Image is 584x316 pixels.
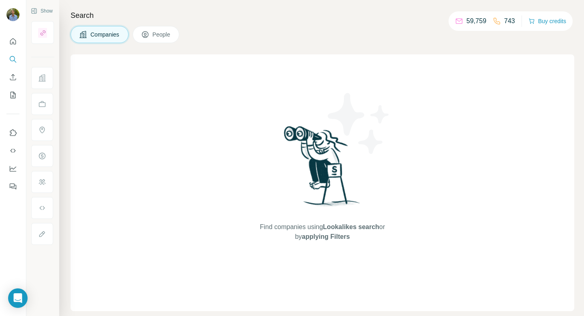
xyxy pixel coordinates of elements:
button: Enrich CSV [6,70,19,84]
span: applying Filters [302,233,350,240]
button: Quick start [6,34,19,49]
button: Buy credits [528,15,566,27]
button: Use Surfe on LinkedIn [6,126,19,140]
span: Companies [90,30,120,39]
button: Dashboard [6,161,19,176]
button: Show [25,5,58,17]
span: People [152,30,171,39]
p: 59,759 [466,16,486,26]
img: Surfe Illustration - Stars [322,87,395,160]
img: Surfe Illustration - Woman searching with binoculars [280,124,365,214]
p: 743 [504,16,515,26]
button: Use Surfe API [6,143,19,158]
div: Open Intercom Messenger [8,288,28,308]
img: Avatar [6,8,19,21]
button: Feedback [6,179,19,194]
button: Search [6,52,19,67]
button: My lists [6,88,19,102]
h4: Search [71,10,574,21]
span: Find companies using or by [258,222,387,242]
span: Lookalikes search [323,223,379,230]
